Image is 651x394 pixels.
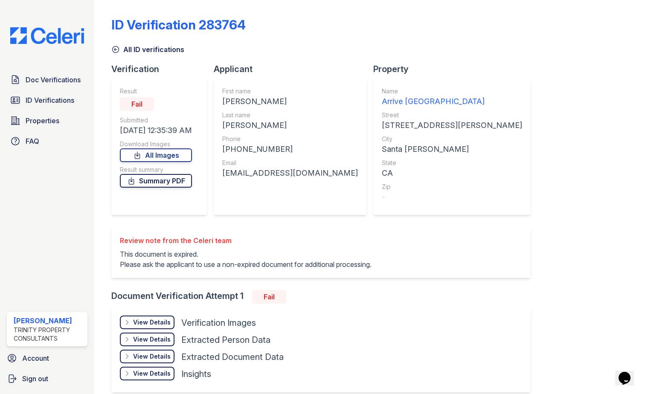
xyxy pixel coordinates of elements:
p: This document is expired. Please ask the applicant to use a non-expired document for additional p... [120,249,372,269]
span: FAQ [26,136,39,146]
div: Fail [252,290,286,304]
a: Properties [7,112,87,129]
div: Extracted Person Data [181,334,270,346]
div: Last name [222,111,358,119]
div: Street [382,111,522,119]
div: CA [382,167,522,179]
a: Name Arrive [GEOGRAPHIC_DATA] [382,87,522,107]
span: Doc Verifications [26,75,81,85]
a: Sign out [3,370,91,387]
div: Download Images [120,140,192,148]
div: City [382,135,522,143]
span: Properties [26,116,59,126]
a: FAQ [7,133,87,150]
div: Insights [181,368,211,380]
div: Verification [111,63,214,75]
div: ID Verification 283764 [111,17,246,32]
div: [STREET_ADDRESS][PERSON_NAME] [382,119,522,131]
div: [PERSON_NAME] [14,316,84,326]
div: [DATE] 12:35:39 AM [120,125,192,136]
div: Result summary [120,165,192,174]
div: Applicant [214,63,373,75]
iframe: chat widget [615,360,642,385]
div: [PHONE_NUMBER] [222,143,358,155]
a: ID Verifications [7,92,87,109]
div: Email [222,159,358,167]
span: ID Verifications [26,95,74,105]
div: Verification Images [181,317,256,329]
div: Fail [120,97,154,111]
a: Doc Verifications [7,71,87,88]
div: Extracted Document Data [181,351,284,363]
div: [PERSON_NAME] [222,96,358,107]
div: Submitted [120,116,192,125]
div: Review note from the Celeri team [120,235,372,246]
div: Result [120,87,192,96]
a: All ID verifications [111,44,184,55]
span: Sign out [22,374,48,384]
div: Property [373,63,538,75]
div: - [382,191,522,203]
div: Zip [382,183,522,191]
div: Arrive [GEOGRAPHIC_DATA] [382,96,522,107]
span: Account [22,353,49,363]
div: View Details [133,352,171,361]
div: Trinity Property Consultants [14,326,84,343]
div: View Details [133,335,171,344]
div: Document Verification Attempt 1 [111,290,538,304]
a: All Images [120,148,192,162]
div: Santa [PERSON_NAME] [382,143,522,155]
div: First name [222,87,358,96]
div: State [382,159,522,167]
a: Summary PDF [120,174,192,188]
div: View Details [133,369,171,378]
img: CE_Logo_Blue-a8612792a0a2168367f1c8372b55b34899dd931a85d93a1a3d3e32e68fde9ad4.png [3,27,91,44]
div: View Details [133,318,171,327]
a: Account [3,350,91,367]
div: [PERSON_NAME] [222,119,358,131]
div: [EMAIL_ADDRESS][DOMAIN_NAME] [222,167,358,179]
div: Name [382,87,522,96]
div: Phone [222,135,358,143]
